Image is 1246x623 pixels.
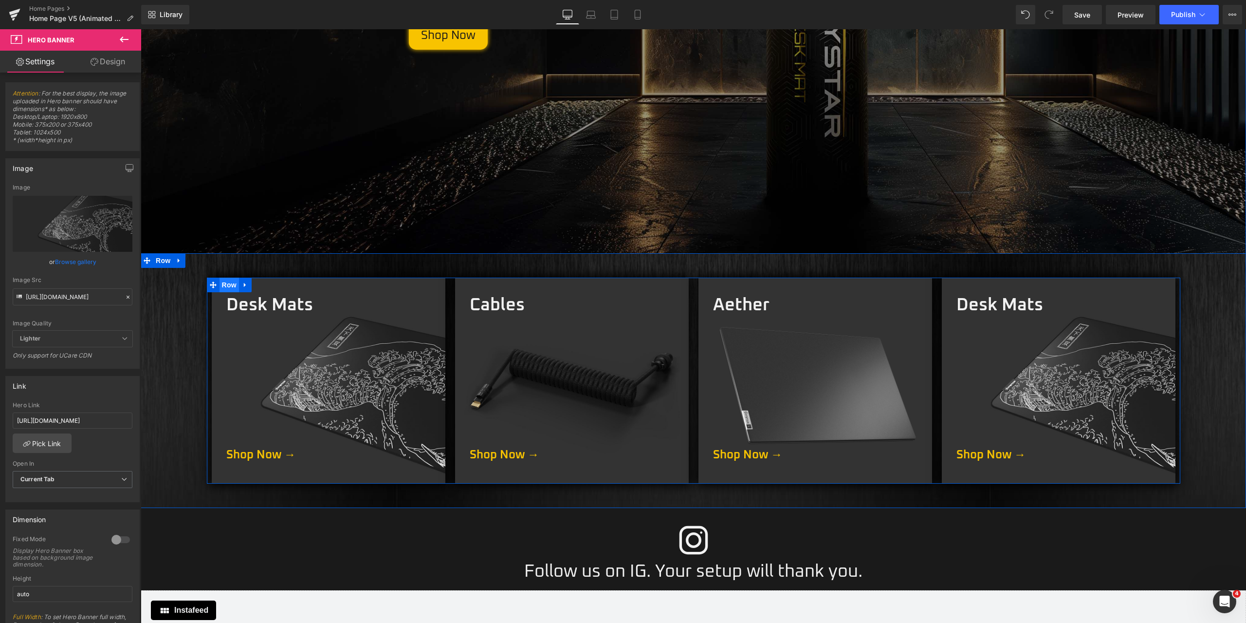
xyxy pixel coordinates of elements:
div: Link [13,377,26,390]
div: Display Hero Banner box based on background image dimension. [13,547,100,568]
a: Desktop [556,5,579,24]
div: Desk Mats [801,263,1035,412]
a: Shop Now → [71,412,163,440]
input: Link [13,288,132,305]
input: auto [13,586,132,602]
a: Shop Now → [314,412,406,440]
a: Tablet [603,5,626,24]
div: Dimension [13,510,46,524]
span: Library [160,10,183,19]
button: Publish [1159,5,1219,24]
a: Browse gallery [55,253,96,270]
a: Mobile [626,5,649,24]
div: Open In [13,460,132,467]
b: Lighter [20,335,40,342]
div: Image [13,159,33,172]
span: : For the best display, the image uploaded in Hero banner should have dimensions* as below: Deskt... [13,90,132,151]
span: Preview [1118,10,1144,20]
b: Current Tab [20,475,55,483]
button: More [1223,5,1242,24]
div: or [13,257,132,267]
span: Shop Now → [572,418,642,433]
a: Shop Now → [801,412,893,440]
span: Shop Now → [86,418,155,433]
a: Expand / Collapse [32,224,45,239]
div: Fixed Mode [13,535,102,546]
span: Save [1074,10,1090,20]
a: New Library [141,5,189,24]
span: Home Page V5 (Animated Video, Desktop) [29,15,123,22]
input: https://your-shop.myshopify.com [13,413,132,429]
div: Aether [558,263,791,412]
a: Pick Link [13,434,72,453]
button: Redo [1039,5,1059,24]
span: Publish [1171,11,1195,19]
div: Cables [314,263,548,412]
span: Instafeed [34,575,68,587]
a: Laptop [579,5,603,24]
iframe: Intercom live chat [1213,590,1236,613]
div: Desk Mats [71,263,305,412]
a: Full Width [13,613,41,621]
div: Image Src [13,277,132,283]
div: Only support for UCare CDN [13,352,132,366]
div: Image [13,184,132,191]
a: Expand / Collapse [98,248,111,263]
span: Row [13,224,32,239]
span: Row [79,248,98,263]
span: 4 [1233,590,1241,598]
a: Design [73,51,143,73]
div: Hero Link [13,402,132,409]
a: Home Pages [29,5,141,13]
span: Shop Now → [816,418,885,433]
span: Shop Now → [329,418,399,433]
button: Undo [1016,5,1035,24]
div: Image Quality [13,320,132,327]
a: Attention [13,90,38,97]
a: Shop Now → [558,412,649,440]
a: Preview [1106,5,1155,24]
div: Height [13,575,132,582]
span: Hero Banner [28,36,74,44]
